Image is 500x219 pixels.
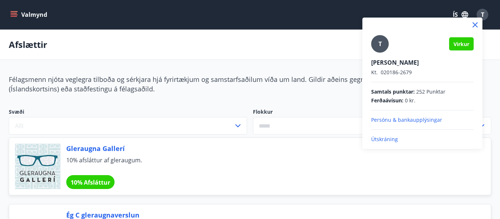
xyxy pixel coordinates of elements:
span: 252 Punktar [416,88,445,95]
span: Kt. [371,69,378,76]
span: T [378,40,382,48]
span: Samtals punktar : [371,88,415,95]
p: Persónu & bankaupplýsingar [371,116,474,124]
p: Útskráning [371,136,474,143]
span: 0 kr. [405,97,415,104]
p: [PERSON_NAME] [371,58,474,67]
p: 020186-2679 [371,69,474,76]
span: Ferðaávísun : [371,97,403,104]
span: Virkur [454,41,469,48]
